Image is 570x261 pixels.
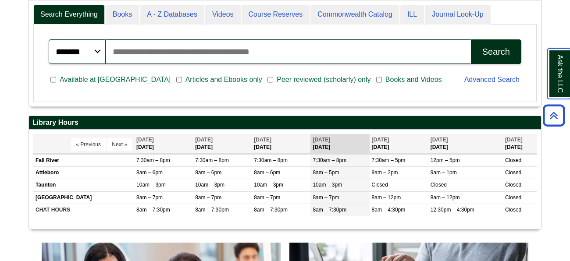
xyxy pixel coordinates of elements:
[33,204,134,216] td: CHAT HOURS
[431,157,460,163] span: 12pm – 5pm
[431,207,474,213] span: 12:30pm – 4:30pm
[505,157,521,163] span: Closed
[313,194,339,201] span: 8am – 7pm
[252,134,310,154] th: [DATE]
[471,39,521,64] button: Search
[382,74,445,85] span: Books and Videos
[400,5,424,25] a: ILL
[205,5,241,25] a: Videos
[505,182,521,188] span: Closed
[29,116,541,130] h2: Library Hours
[195,194,221,201] span: 8am – 7pm
[33,191,134,204] td: [GEOGRAPHIC_DATA]
[267,76,273,84] input: Peer reviewed (scholarly) only
[313,207,346,213] span: 8am – 7:30pm
[136,157,170,163] span: 7:30am – 8pm
[136,137,154,143] span: [DATE]
[310,5,399,25] a: Commonwealth Catalog
[33,155,134,167] td: Fall River
[254,182,283,188] span: 10am – 3pm
[313,137,330,143] span: [DATE]
[273,74,374,85] span: Peer reviewed (scholarly) only
[50,76,56,84] input: Available at [GEOGRAPHIC_DATA]
[134,134,193,154] th: [DATE]
[136,207,170,213] span: 8am – 7:30pm
[242,5,310,25] a: Course Reserves
[310,134,369,154] th: [DATE]
[505,207,521,213] span: Closed
[372,169,398,176] span: 9am – 2pm
[254,137,271,143] span: [DATE]
[505,194,521,201] span: Closed
[425,5,490,25] a: Journal Look-Up
[254,207,288,213] span: 8am – 7:30pm
[136,169,163,176] span: 8am – 6pm
[431,182,447,188] span: Closed
[33,5,105,25] a: Search Everything
[505,137,523,143] span: [DATE]
[195,207,229,213] span: 8am – 7:30pm
[503,134,537,154] th: [DATE]
[136,194,163,201] span: 8am – 7pm
[431,137,448,143] span: [DATE]
[313,182,342,188] span: 10am – 3pm
[372,207,406,213] span: 8am – 4:30pm
[107,138,132,151] button: Next »
[136,182,166,188] span: 10am – 3pm
[140,5,204,25] a: A - Z Databases
[372,194,401,201] span: 8am – 12pm
[428,134,503,154] th: [DATE]
[464,76,520,83] a: Advanced Search
[431,194,460,201] span: 8am – 12pm
[482,47,510,57] div: Search
[254,169,280,176] span: 8am – 6pm
[106,5,139,25] a: Books
[376,76,382,84] input: Books and Videos
[33,179,134,191] td: Taunton
[182,74,266,85] span: Articles and Ebooks only
[33,167,134,179] td: Attleboro
[254,157,288,163] span: 7:30am – 8pm
[195,137,213,143] span: [DATE]
[254,194,280,201] span: 8am – 7pm
[313,157,346,163] span: 7:30am – 8pm
[176,76,182,84] input: Articles and Ebooks only
[372,157,406,163] span: 7:30am – 5pm
[370,134,428,154] th: [DATE]
[193,134,252,154] th: [DATE]
[431,169,457,176] span: 9am – 1pm
[195,182,224,188] span: 10am – 3pm
[195,169,221,176] span: 8am – 6pm
[372,182,388,188] span: Closed
[56,74,174,85] span: Available at [GEOGRAPHIC_DATA]
[313,169,339,176] span: 8am – 5pm
[195,157,229,163] span: 7:30am – 8pm
[71,138,106,151] button: « Previous
[372,137,389,143] span: [DATE]
[505,169,521,176] span: Closed
[540,109,568,121] a: Back to Top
